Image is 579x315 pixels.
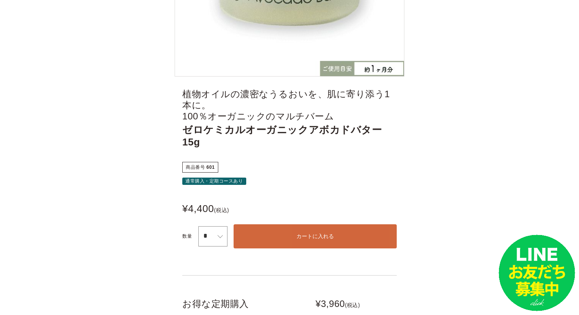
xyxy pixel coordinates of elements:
span: ゼロケミカルオーガニックアボカドバター 15g [182,124,397,148]
span: 商品番号 [186,165,205,170]
span: 3,960 [321,295,345,313]
span: カートに入れる [296,233,334,239]
th: お得な定期購入 [182,275,316,313]
span: 4,400 [188,199,214,219]
span: ¥ [182,199,188,219]
span: 税込 [216,207,227,213]
button: カートに入れる [234,224,397,248]
span: 税込 [347,302,358,308]
span: 植物オイルの濃密なうるおいを、肌に寄り添う1本に。 100％オーガニックのマルチバーム [182,89,397,122]
span: 通常購入・定期コースあり [185,178,243,184]
span: 601 [206,165,215,170]
span: ¥ [316,295,321,313]
img: small_line.png [499,235,575,311]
